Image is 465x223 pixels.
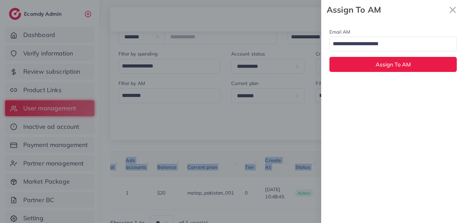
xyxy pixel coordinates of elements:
div: Search for option [329,37,457,51]
input: Search for option [330,38,448,50]
button: Close [446,3,460,17]
button: Assign To AM [329,57,457,72]
label: Email AM [329,28,350,35]
strong: Assign To AM [327,4,446,16]
svg: x [446,3,460,17]
span: Assign To AM [376,61,411,68]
